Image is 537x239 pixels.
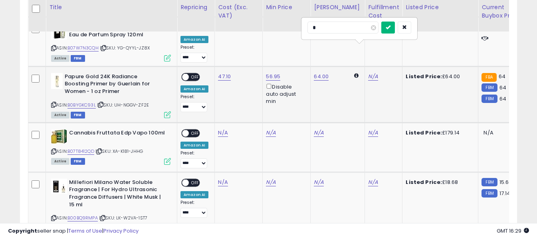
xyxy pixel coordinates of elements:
a: Terms of Use [68,227,102,235]
a: N/A [314,178,323,186]
div: ASIN: [51,24,171,61]
div: Preset: [180,94,208,112]
small: FBA [482,73,496,82]
div: Repricing [180,3,211,12]
small: FBM [482,189,497,198]
div: £18.68 [406,179,472,186]
a: 64.00 [314,73,329,81]
span: FBM [71,158,85,165]
div: seller snap | | [8,227,139,235]
div: Fulfillment Cost [368,3,399,20]
b: Listed Price: [406,129,442,136]
span: OFF [189,179,202,186]
span: | SKU: UH-NGGV-ZF2E [97,102,149,108]
a: N/A [314,129,323,137]
a: N/A [368,129,378,137]
span: All listings currently available for purchase on Amazon [51,112,69,119]
span: | SKU: YG-QYYL-JZ8X [100,45,150,51]
img: 41KAOrAXjkL._SL40_.jpg [51,24,67,40]
div: Preset: [180,200,208,218]
a: B07W7N3CQH [67,45,99,51]
a: N/A [368,73,378,81]
a: 47.10 [218,73,231,81]
div: Current Buybox Price [482,3,523,20]
div: Title [49,3,174,12]
span: FBM [71,112,85,119]
a: N/A [218,129,228,137]
img: 31BhQCD-u8L._SL40_.jpg [51,73,63,89]
b: Precious Oud by [PERSON_NAME] Eau de Parfum Spray 120ml [69,24,166,40]
strong: Copyright [8,227,37,235]
span: OFF [189,73,202,80]
span: 64 [499,73,505,80]
span: 64 [499,84,506,91]
a: B00BQ9RMPA [67,215,98,221]
small: FBM [482,178,497,186]
span: 17.14 [499,190,511,197]
div: £179.14 [406,129,472,136]
div: Cost (Exc. VAT) [218,3,259,20]
b: Millefiori Milano Water Soluble Fragrance | For Hydro Ultrasonic Fragrance Diffusers | White Musk... [69,179,166,210]
span: | SKU: XA-K181-JHHG [95,148,143,154]
div: £64.00 [406,73,472,80]
b: Papure Gold 24K Radiance Boosting Primer by Guerlain for Women - 1 oz Primer [65,73,162,97]
a: B07T8412QD [67,148,94,155]
img: 51i8DMjkgHL._SL40_.jpg [51,129,67,144]
i: Calculated using Dynamic Max Price. [354,73,359,78]
b: Listed Price: [406,73,442,80]
div: Preset: [180,150,208,168]
span: N/A [483,129,493,136]
div: Listed Price [406,3,475,12]
div: [PERSON_NAME] [314,3,361,12]
b: Cannabis Fruttata Edp Vapo 100ml [69,129,166,139]
img: 41DQ8BjoooL._SL40_.jpg [51,179,67,194]
div: Amazon AI [180,142,208,149]
span: 15.64 [499,178,513,186]
a: N/A [218,178,228,186]
div: Preset: [180,45,208,63]
span: FBM [71,55,85,62]
div: ASIN: [51,129,171,164]
a: N/A [266,178,275,186]
span: OFF [189,130,202,137]
div: ASIN: [51,73,171,117]
span: All listings currently available for purchase on Amazon [51,158,69,165]
a: 56.95 [266,73,280,81]
a: Privacy Policy [103,227,139,235]
small: FBM [482,95,497,103]
div: Amazon AI [180,191,208,198]
div: Amazon AI [180,85,208,93]
b: Listed Price: [406,178,442,186]
span: 64 [499,95,506,103]
div: Amazon AI [180,36,208,43]
small: FBM [482,83,497,92]
a: B0BYGKC93L [67,102,96,109]
a: N/A [368,178,378,186]
a: N/A [266,129,275,137]
span: All listings currently available for purchase on Amazon [51,55,69,62]
span: 2025-09-16 16:29 GMT [497,227,529,235]
span: | SKU: LK-W2VA-1ST7 [99,215,147,221]
div: Disable auto adjust min [266,82,304,105]
div: Min Price [266,3,307,12]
